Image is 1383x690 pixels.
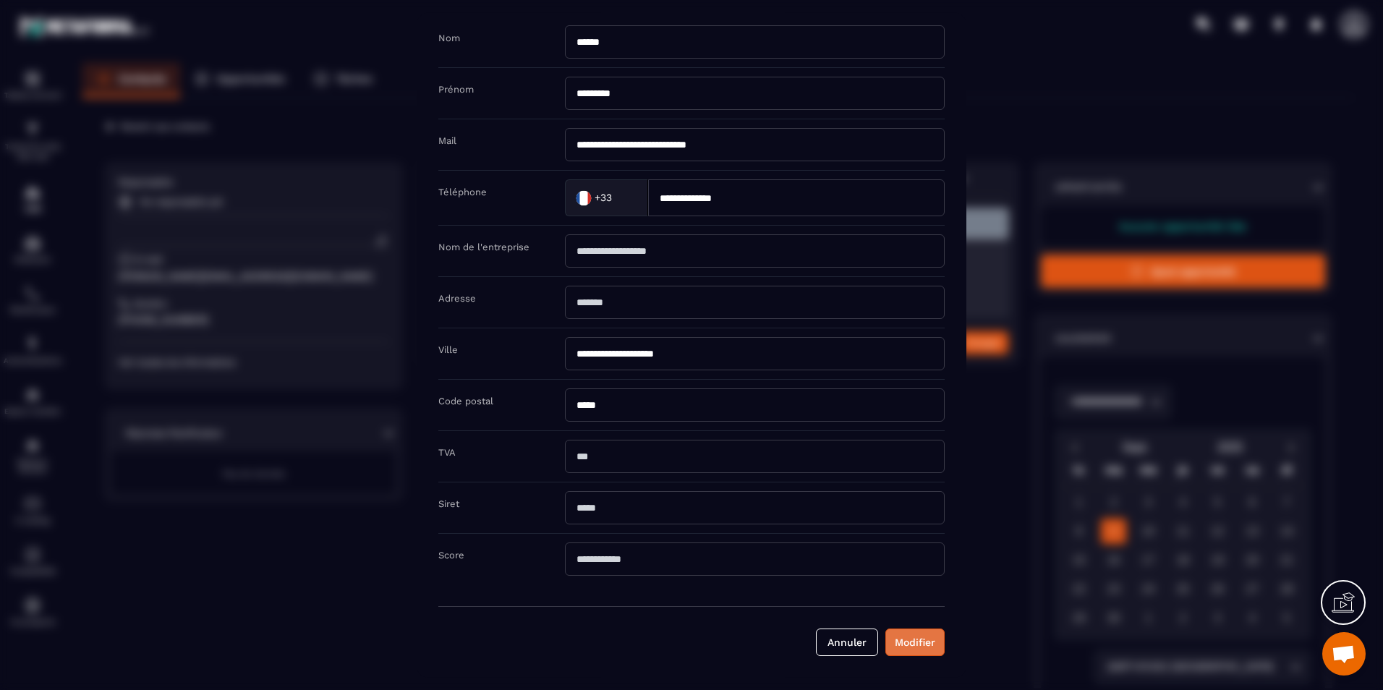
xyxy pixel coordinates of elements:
input: Search for option [615,187,633,208]
div: Search for option [565,179,648,216]
label: Score [438,550,464,561]
label: Ville [438,344,458,355]
label: Nom de l'entreprise [438,242,529,252]
span: +33 [595,190,612,205]
label: Siret [438,498,459,509]
label: Nom [438,33,460,43]
label: Prénom [438,84,474,95]
button: Annuler [816,629,878,656]
img: Country Flag [569,183,598,212]
label: Code postal [438,396,493,406]
label: TVA [438,447,456,458]
div: Ouvrir le chat [1322,632,1366,676]
label: Mail [438,135,456,146]
label: Adresse [438,293,476,304]
button: Modifier [885,629,945,656]
label: Téléphone [438,187,487,197]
